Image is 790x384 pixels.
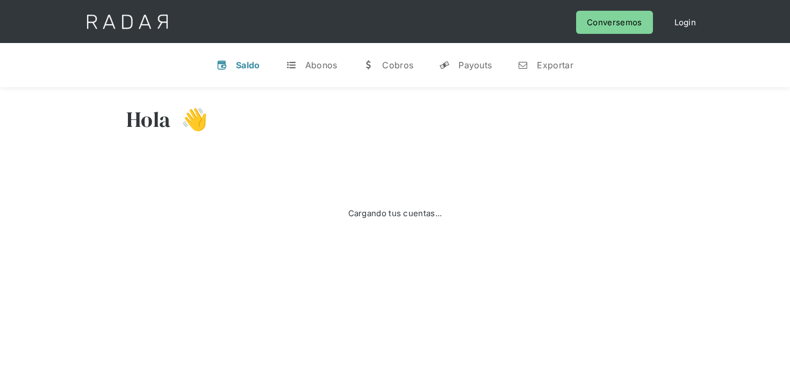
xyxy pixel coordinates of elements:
[217,60,227,70] div: v
[348,206,442,221] div: Cargando tus cuentas...
[458,60,492,70] div: Payouts
[236,60,260,70] div: Saldo
[439,60,450,70] div: y
[363,60,374,70] div: w
[537,60,573,70] div: Exportar
[126,106,170,133] h3: Hola
[518,60,528,70] div: n
[664,11,707,34] a: Login
[382,60,413,70] div: Cobros
[170,106,208,133] h3: 👋
[576,11,652,34] a: Conversemos
[286,60,297,70] div: t
[305,60,337,70] div: Abonos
